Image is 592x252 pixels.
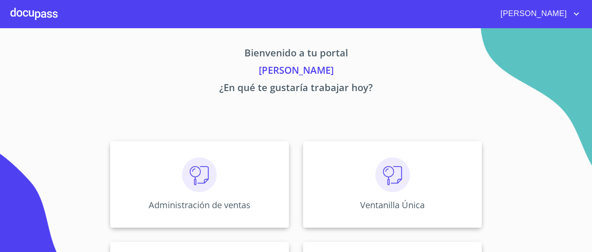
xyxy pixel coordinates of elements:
[182,157,217,192] img: consulta.png
[29,63,563,80] p: [PERSON_NAME]
[494,7,582,21] button: account of current user
[375,157,410,192] img: consulta.png
[360,199,425,211] p: Ventanilla Única
[29,80,563,98] p: ¿En qué te gustaría trabajar hoy?
[149,199,250,211] p: Administración de ventas
[29,46,563,63] p: Bienvenido a tu portal
[494,7,571,21] span: [PERSON_NAME]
